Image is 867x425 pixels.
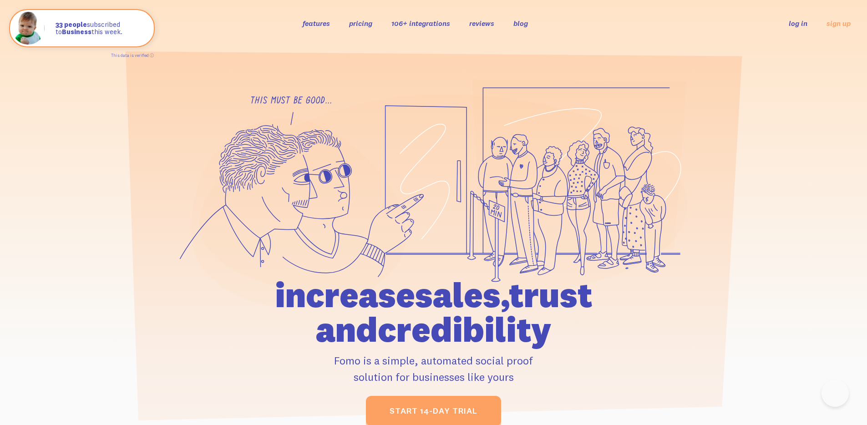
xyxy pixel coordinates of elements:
iframe: Help Scout Beacon - Messages and Notifications [707,294,854,379]
strong: Business [62,27,91,36]
a: sign up [826,19,851,28]
a: 106+ integrations [391,19,450,28]
a: reviews [469,19,494,28]
iframe: Help Scout Beacon - Open [821,379,849,407]
strong: 33 people [56,20,87,29]
p: subscribed to this week. [56,21,145,36]
p: Fomo is a simple, automated social proof solution for businesses like yours [223,352,644,385]
a: log in [789,19,807,28]
a: features [303,19,330,28]
a: blog [513,19,528,28]
a: pricing [349,19,372,28]
img: Fomo [12,12,45,45]
h1: increase sales, trust and credibility [223,278,644,347]
a: This data is verified ⓘ [111,53,154,58]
